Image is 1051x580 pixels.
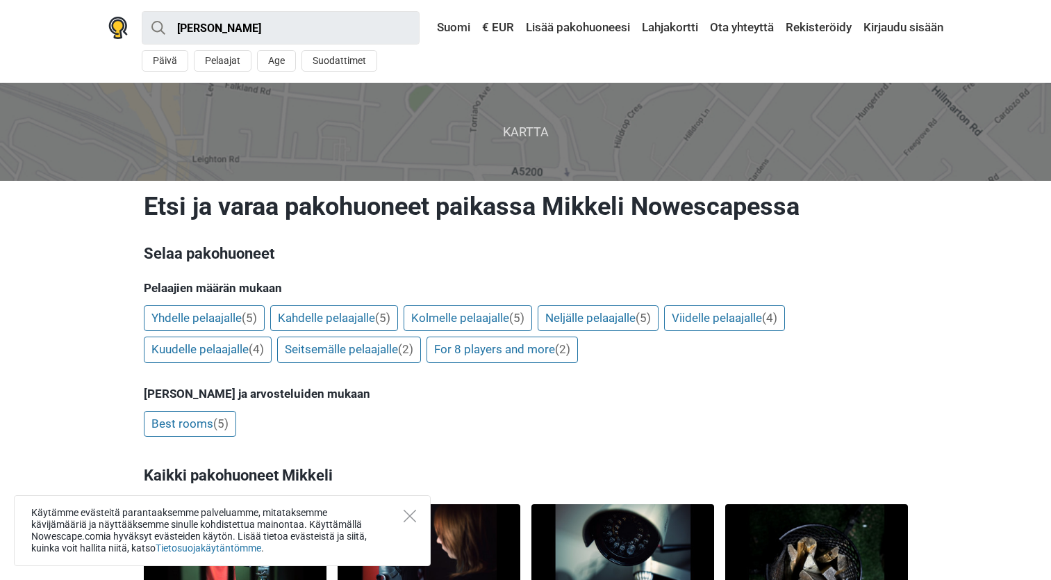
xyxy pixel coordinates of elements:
button: Suodattimet [301,50,377,72]
a: Kirjaudu sisään [860,15,943,40]
a: Rekisteröidy [782,15,855,40]
a: Viidelle pelaajalle(4) [664,305,785,332]
img: Suomi [427,23,437,33]
div: Käytämme evästeitä parantaaksemme palveluamme, mitataksemme kävijämääriä ja näyttääksemme sinulle... [14,495,431,566]
a: Kolmelle pelaajalle(5) [404,305,532,332]
a: Tietosuojakäytäntömme [156,542,261,554]
a: Best rooms(5) [144,411,236,437]
h5: Pelaajien määrän mukaan [144,281,908,295]
span: (5) [213,417,229,430]
span: (5) [509,311,524,325]
span: (2) [555,342,570,356]
a: Neljälle pelaajalle(5) [538,305,659,332]
span: (2) [398,342,413,356]
h3: Selaa pakohuoneet [144,243,908,265]
h3: Kaikki pakohuoneet Mikkeli [144,458,908,494]
a: Ota yhteyttä [706,15,777,40]
a: Seitsemälle pelaajalle(2) [277,337,421,363]
a: For 8 players and more(2) [427,337,578,363]
h5: [PERSON_NAME] ja arvosteluiden mukaan [144,387,908,401]
a: € EUR [479,15,518,40]
a: Lahjakortti [638,15,702,40]
input: kokeile “London” [142,11,420,45]
span: (5) [242,311,257,325]
a: Yhdelle pelaajalle(5) [144,305,265,332]
a: Kahdelle pelaajalle(5) [270,305,398,332]
button: Close [404,510,416,522]
a: Kuudelle pelaajalle(4) [144,337,272,363]
button: Päivä [142,50,188,72]
img: Nowescape logo [108,17,128,39]
a: Suomi [424,15,474,40]
span: (5) [636,311,651,325]
h1: Etsi ja varaa pakohuoneet paikassa Mikkeli Nowescapessa [144,191,908,222]
span: (4) [249,342,264,356]
button: Age [257,50,296,72]
button: Pelaajat [194,50,251,72]
a: Lisää pakohuoneesi [522,15,634,40]
span: (4) [762,311,777,325]
span: (5) [375,311,390,325]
